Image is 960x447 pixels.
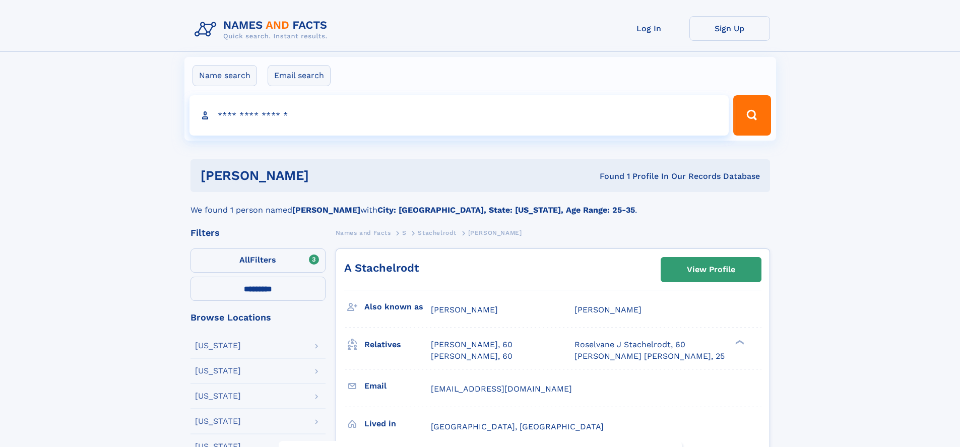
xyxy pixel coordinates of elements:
button: Search Button [733,95,771,136]
div: [US_STATE] [195,367,241,375]
div: ❯ [733,339,745,346]
label: Name search [193,65,257,86]
div: [US_STATE] [195,417,241,425]
span: [PERSON_NAME] [468,229,522,236]
a: Names and Facts [336,226,391,239]
div: Found 1 Profile In Our Records Database [454,171,760,182]
div: [US_STATE] [195,392,241,400]
span: [GEOGRAPHIC_DATA], [GEOGRAPHIC_DATA] [431,422,604,431]
h3: Also known as [364,298,431,315]
span: Stachelrodt [418,229,457,236]
a: View Profile [661,258,761,282]
a: [PERSON_NAME], 60 [431,351,513,362]
span: [EMAIL_ADDRESS][DOMAIN_NAME] [431,384,572,394]
div: [US_STATE] [195,342,241,350]
a: Sign Up [689,16,770,41]
a: Stachelrodt [418,226,457,239]
h3: Email [364,377,431,395]
b: [PERSON_NAME] [292,205,360,215]
div: View Profile [687,258,735,281]
a: A Stachelrodt [344,262,419,274]
div: Filters [190,228,326,237]
span: [PERSON_NAME] [574,305,642,314]
label: Filters [190,248,326,273]
a: S [402,226,407,239]
span: S [402,229,407,236]
div: Browse Locations [190,313,326,322]
input: search input [189,95,729,136]
a: Log In [609,16,689,41]
a: [PERSON_NAME] [PERSON_NAME], 25 [574,351,725,362]
a: Roselvane J Stachelrodt, 60 [574,339,685,350]
span: All [239,255,250,265]
h3: Relatives [364,336,431,353]
label: Email search [268,65,331,86]
div: We found 1 person named with . [190,192,770,216]
img: Logo Names and Facts [190,16,336,43]
h1: [PERSON_NAME] [201,169,455,182]
span: [PERSON_NAME] [431,305,498,314]
a: [PERSON_NAME], 60 [431,339,513,350]
b: City: [GEOGRAPHIC_DATA], State: [US_STATE], Age Range: 25-35 [377,205,635,215]
h3: Lived in [364,415,431,432]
